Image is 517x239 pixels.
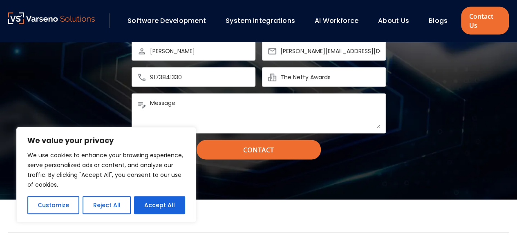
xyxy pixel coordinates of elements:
[315,16,358,25] a: AI Workforce
[226,16,295,25] a: System Integrations
[267,46,277,56] img: mail-icon.png
[425,13,459,27] div: Blogs
[150,72,250,82] input: Phone
[280,46,380,56] input: Email Address
[27,150,185,190] p: We use cookies to enhance your browsing experience, serve personalized ads or content, and analyz...
[137,46,147,56] img: person-icon.png
[123,13,217,27] div: Software Development
[311,13,370,27] div: AI Workforce
[8,12,95,24] img: Varseno Solutions – Product Engineering & IT Services
[197,140,321,159] input: Contact
[150,46,250,56] input: Name
[137,72,147,82] img: call-icon.png
[83,196,130,214] button: Reject All
[137,99,147,109] img: edit-icon.png
[429,16,448,25] a: Blogs
[378,16,409,25] a: About Us
[8,12,95,29] a: Varseno Solutions – Product Engineering & IT Services
[267,72,277,82] img: company-icon.png
[461,7,509,34] a: Contact Us
[27,136,185,145] p: We value your privacy
[374,13,421,27] div: About Us
[27,196,79,214] button: Customize
[222,13,307,27] div: System Integrations
[134,196,185,214] button: Accept All
[150,98,380,128] textarea: Message
[280,72,380,82] input: Company
[128,16,206,25] a: Software Development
